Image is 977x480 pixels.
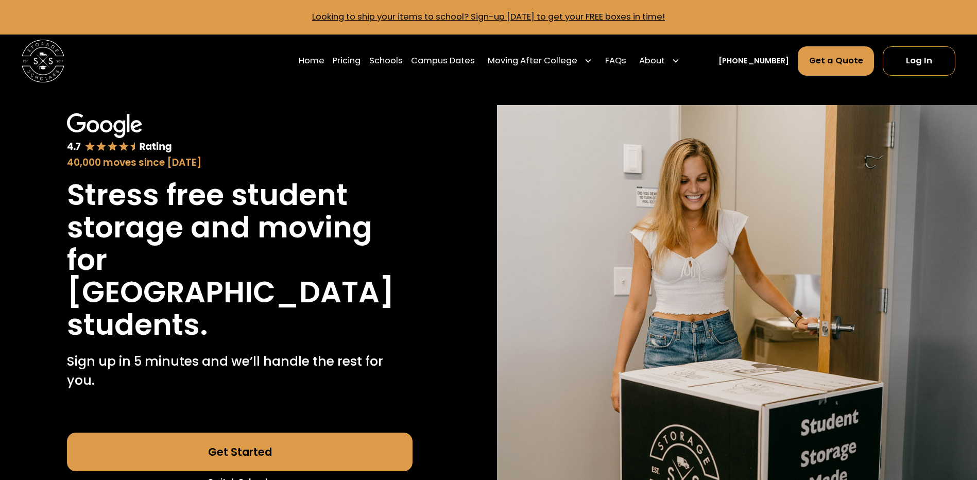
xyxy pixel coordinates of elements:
div: About [635,46,684,76]
a: Looking to ship your items to school? Sign-up [DATE] to get your FREE boxes in time! [312,11,665,23]
a: [PHONE_NUMBER] [718,56,789,67]
a: Campus Dates [411,46,475,76]
p: Sign up in 5 minutes and we’ll handle the rest for you. [67,352,413,390]
a: Home [299,46,324,76]
a: home [22,40,64,82]
a: Get a Quote [798,46,875,75]
div: 40,000 moves since [DATE] [67,156,413,170]
div: About [639,55,665,67]
div: Moving After College [484,46,597,76]
a: Log In [883,46,955,75]
h1: students. [67,308,208,341]
h1: Stress free student storage and moving for [67,179,413,276]
h1: [GEOGRAPHIC_DATA] [67,276,395,308]
a: Get Started [67,433,413,471]
img: Storage Scholars main logo [22,40,64,82]
a: Pricing [333,46,361,76]
img: Google 4.7 star rating [67,113,172,153]
div: Moving After College [488,55,577,67]
a: Schools [369,46,403,76]
a: FAQs [605,46,626,76]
